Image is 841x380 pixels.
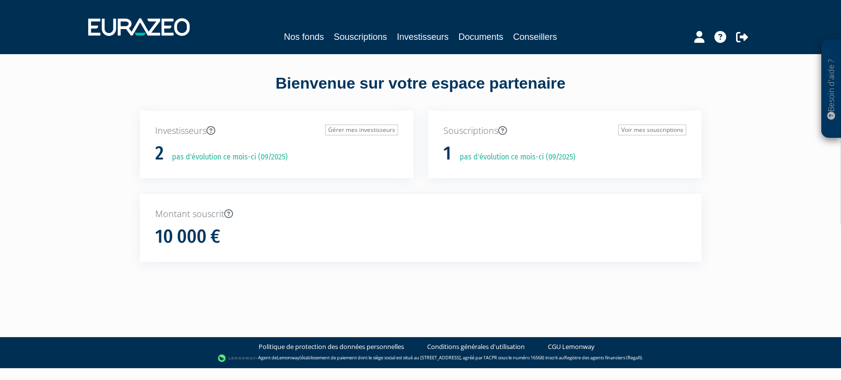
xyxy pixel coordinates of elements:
[334,30,387,44] a: Souscriptions
[826,45,837,133] p: Besoin d'aide ?
[548,342,595,351] a: CGU Lemonway
[165,152,288,163] p: pas d'évolution ce mois-ci (09/2025)
[155,125,398,137] p: Investisseurs
[618,125,686,135] a: Voir mes souscriptions
[397,30,448,44] a: Investisseurs
[564,354,642,361] a: Registre des agents financiers (Regafi)
[513,30,557,44] a: Conseillers
[459,30,504,44] a: Documents
[427,342,525,351] a: Conditions générales d'utilisation
[155,208,686,221] p: Montant souscrit
[325,125,398,135] a: Gérer mes investisseurs
[443,143,451,164] h1: 1
[218,353,256,363] img: logo-lemonway.png
[88,18,190,36] img: 1732889491-logotype_eurazeo_blanc_rvb.png
[155,226,220,247] h1: 10 000 €
[453,152,575,163] p: pas d'évolution ce mois-ci (09/2025)
[155,143,164,164] h1: 2
[259,342,404,351] a: Politique de protection des données personnelles
[277,354,300,361] a: Lemonway
[133,72,709,111] div: Bienvenue sur votre espace partenaire
[10,353,831,363] div: - Agent de (établissement de paiement dont le siège social est situé au [STREET_ADDRESS], agréé p...
[284,30,324,44] a: Nos fonds
[443,125,686,137] p: Souscriptions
